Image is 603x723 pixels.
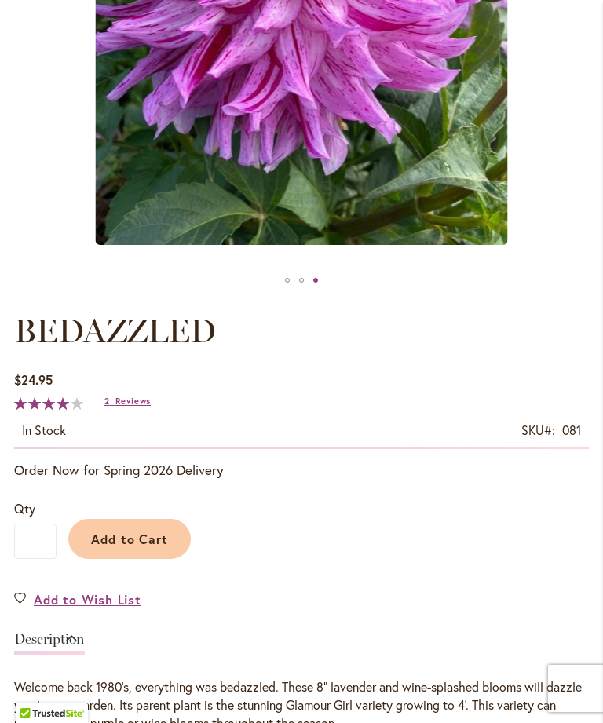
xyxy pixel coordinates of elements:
[280,268,294,292] div: Bedazzled
[521,422,555,438] strong: SKU
[14,500,35,517] span: Qty
[14,397,83,410] div: 80%
[14,311,216,351] span: BEDAZZLED
[68,519,191,559] button: Add to Cart
[14,371,53,388] span: $24.95
[14,590,141,608] a: Add to Wish List
[115,396,151,407] span: Reviews
[14,461,589,480] p: Order Now for Spring 2026 Delivery
[104,396,110,407] span: 2
[309,268,323,292] div: Bedazzled
[91,531,169,547] span: Add to Cart
[562,422,581,440] div: 081
[12,667,56,711] iframe: Launch Accessibility Center
[294,268,309,292] div: Bedazzled
[22,422,66,438] span: In stock
[104,396,151,407] a: 2 Reviews
[14,632,85,655] a: Description
[34,590,141,608] span: Add to Wish List
[22,422,66,440] div: Availability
